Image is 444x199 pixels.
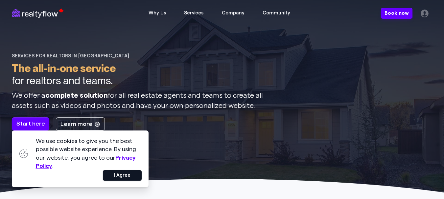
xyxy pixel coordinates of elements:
span: Book now [385,10,409,16]
p: We offer a for all real estate agents and teams to create all assets such as videos and photos an... [12,90,264,110]
a: Start here [12,117,49,130]
p: We use cookies to give you the best possible website experience. By using our website, you agree ... [36,137,142,170]
span: Services [179,8,209,18]
a: Privacy Policy [36,155,136,169]
span: Why Us [143,8,171,18]
div: Services for realtors in [GEOGRAPHIC_DATA] [12,53,264,59]
span: for realtors and teams. [12,74,113,87]
span: Learn more [60,121,92,128]
a: Full agency services for realtors and real estate in Calgary Canada. [12,8,58,18]
strong: The all-in-one service [12,62,116,75]
a: Book now [381,8,412,19]
span: Company [216,8,250,18]
a: Learn more [56,117,105,130]
span: Community [257,8,296,18]
button: I Agree [103,170,142,181]
strong: complete solution [45,92,108,99]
